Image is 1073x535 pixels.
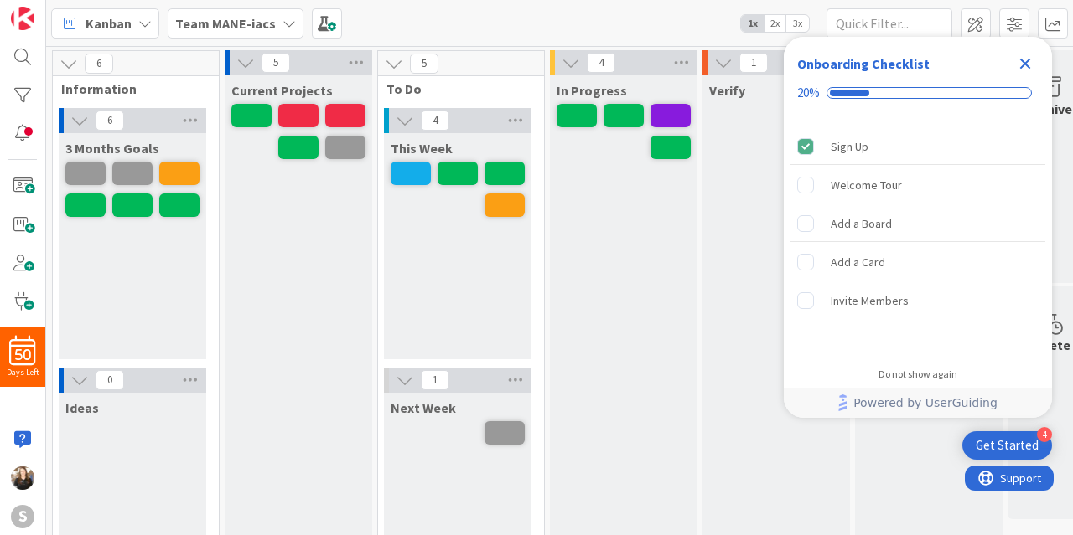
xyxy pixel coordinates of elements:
div: 20% [797,85,820,100]
span: 3x [786,15,809,32]
div: Sign Up is complete. [790,128,1045,165]
div: Add a Board is incomplete. [790,205,1045,242]
div: Add a Board [831,213,892,234]
div: Checklist items [784,121,1052,357]
span: 5 [410,54,438,74]
span: Information [61,80,198,97]
div: Close Checklist [1012,50,1039,77]
span: Next Week [391,399,456,416]
a: Powered by UserGuiding [792,388,1044,418]
div: Invite Members [831,291,909,311]
span: Powered by UserGuiding [853,393,998,413]
span: Kanban [86,13,132,33]
div: 4 [1037,427,1052,442]
span: 0 [96,370,124,390]
span: 2x [764,15,786,32]
span: 3 Months Goals [65,140,159,157]
span: 1 [421,370,449,390]
div: Checklist progress: 20% [797,85,1039,100]
div: Add a Card is incomplete. [790,244,1045,280]
div: Invite Members is incomplete. [790,282,1045,319]
span: 6 [96,111,124,131]
div: S [11,505,34,528]
span: 1 [739,53,768,73]
div: Open Get Started checklist, remaining modules: 4 [962,431,1052,460]
div: Sign Up [831,136,868,157]
div: Do not show again [879,368,957,381]
span: 1x [741,15,764,32]
div: Get Started [976,437,1039,454]
span: This Week [391,140,453,157]
div: Checklist Container [784,37,1052,418]
div: Welcome Tour [831,175,902,195]
span: 4 [421,111,449,131]
span: 50 [15,349,31,361]
span: 5 [262,53,290,73]
span: Ideas [65,399,99,416]
div: Onboarding Checklist [797,54,930,74]
span: Support [35,3,76,23]
b: Team MANE-iacs [175,15,276,32]
div: Welcome Tour is incomplete. [790,167,1045,203]
span: Current Projects [231,82,333,99]
span: 6 [85,54,113,74]
span: In Progress [557,82,627,99]
img: Visit kanbanzone.com [11,7,34,30]
span: 4 [587,53,615,73]
span: Verify [709,82,745,99]
div: Add a Card [831,252,885,272]
input: Quick Filter... [827,8,952,39]
div: Footer [784,388,1052,418]
span: To Do [386,80,523,97]
img: BF [11,466,34,490]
